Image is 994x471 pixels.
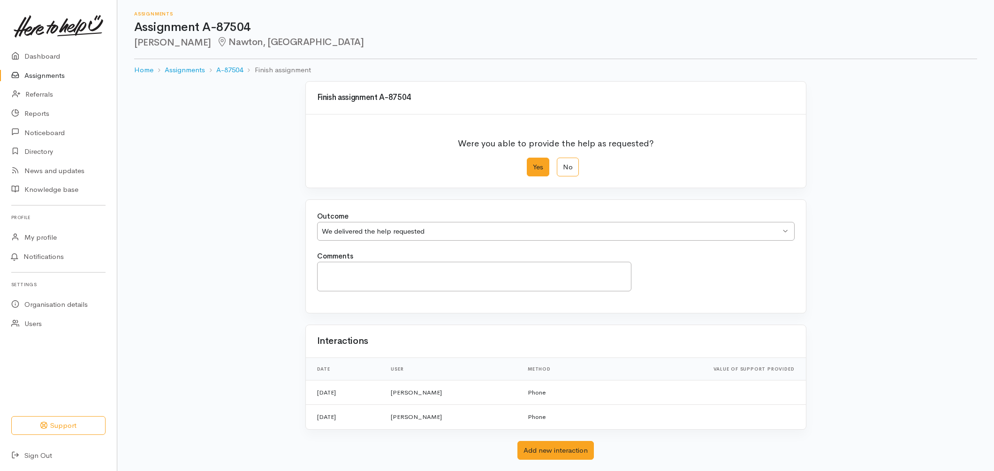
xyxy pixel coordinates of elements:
td: Phone [520,405,599,429]
a: A-87504 [216,65,243,76]
td: Phone [520,380,599,405]
label: No [557,158,579,177]
h6: Settings [11,278,106,291]
button: Add new interaction [517,441,594,460]
th: User [383,358,520,380]
div: We delivered the help requested [322,226,781,237]
th: Date [306,358,384,380]
p: Were you able to provide the help as requested? [458,131,654,150]
h2: Interactions [317,336,368,346]
td: [PERSON_NAME] [383,405,520,429]
th: Method [520,358,599,380]
td: [DATE] [306,380,384,405]
a: Home [134,65,153,76]
a: Assignments [165,65,205,76]
nav: breadcrumb [134,59,977,81]
th: Value of support provided [599,358,805,380]
td: [DATE] [306,405,384,429]
h6: Profile [11,211,106,224]
label: Comments [317,251,353,262]
button: Support [11,416,106,435]
h3: Finish assignment A-87504 [317,93,795,102]
label: Yes [527,158,549,177]
span: Nawton, [GEOGRAPHIC_DATA] [217,36,364,48]
label: Outcome [317,211,349,222]
td: [PERSON_NAME] [383,380,520,405]
h1: Assignment A-87504 [134,21,977,34]
li: Finish assignment [243,65,311,76]
h6: Assignments [134,11,977,16]
h2: [PERSON_NAME] [134,37,977,48]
